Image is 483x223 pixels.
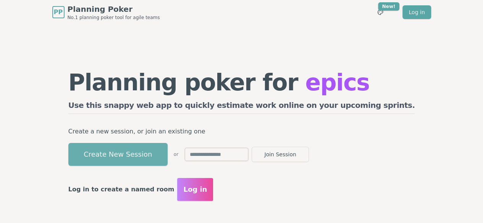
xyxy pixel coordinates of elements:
[68,184,174,195] p: Log in to create a named room
[68,4,160,14] span: Planning Poker
[252,147,309,162] button: Join Session
[68,100,415,114] h2: Use this snappy web app to quickly estimate work online on your upcoming sprints.
[68,143,168,166] button: Create New Session
[68,14,160,21] span: No.1 planning poker tool for agile teams
[373,5,387,19] button: New!
[54,8,63,17] span: PP
[52,4,160,21] a: PPPlanning PokerNo.1 planning poker tool for agile teams
[177,178,213,201] button: Log in
[402,5,431,19] a: Log in
[68,71,415,94] h1: Planning poker for
[68,126,415,137] p: Create a new session, or join an existing one
[183,184,207,195] span: Log in
[174,151,178,157] span: or
[305,69,369,96] span: epics
[378,2,400,11] div: New!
